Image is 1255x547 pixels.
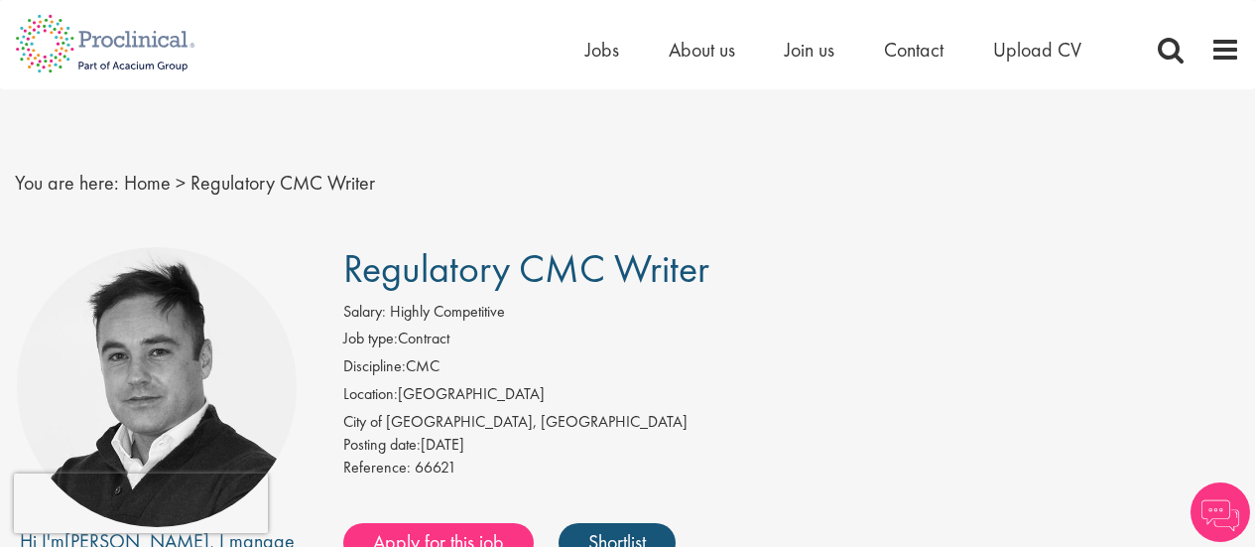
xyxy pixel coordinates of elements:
a: About us [669,37,735,63]
a: Contact [884,37,943,63]
iframe: reCAPTCHA [14,474,268,533]
span: Regulatory CMC Writer [190,170,375,196]
span: > [176,170,186,196]
span: You are here: [15,170,119,196]
a: Jobs [585,37,619,63]
label: Job type: [343,328,398,350]
li: [GEOGRAPHIC_DATA] [343,383,1240,411]
label: Location: [343,383,398,406]
li: Contract [343,328,1240,355]
li: CMC [343,355,1240,383]
a: Join us [785,37,834,63]
div: [DATE] [343,434,1240,457]
label: Salary: [343,301,386,324]
img: Chatbot [1191,482,1250,542]
a: breadcrumb link [124,170,171,196]
div: City of [GEOGRAPHIC_DATA], [GEOGRAPHIC_DATA] [343,411,1240,434]
img: imeage of recruiter Peter Duvall [17,247,297,527]
span: 66621 [415,457,456,478]
label: Discipline: [343,355,406,378]
label: Reference: [343,457,411,479]
span: Highly Competitive [390,301,505,322]
a: Upload CV [993,37,1081,63]
span: Posting date: [343,434,421,455]
span: Regulatory CMC Writer [343,243,709,294]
